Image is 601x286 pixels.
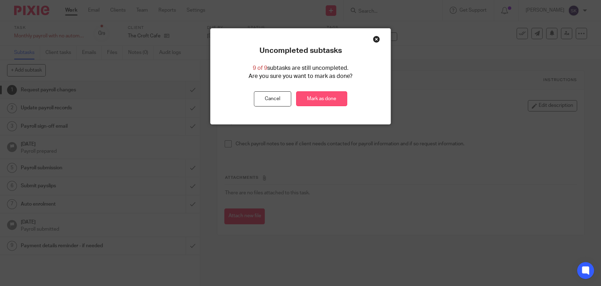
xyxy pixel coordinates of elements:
[249,72,352,80] p: Are you sure you want to mark as done?
[253,65,267,71] span: 9 of 9
[254,91,291,107] button: Cancel
[259,46,342,55] p: Uncompleted subtasks
[253,64,349,72] p: subtasks are still uncompleted.
[296,91,347,107] a: Mark as done
[373,36,380,43] div: Close this dialog window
